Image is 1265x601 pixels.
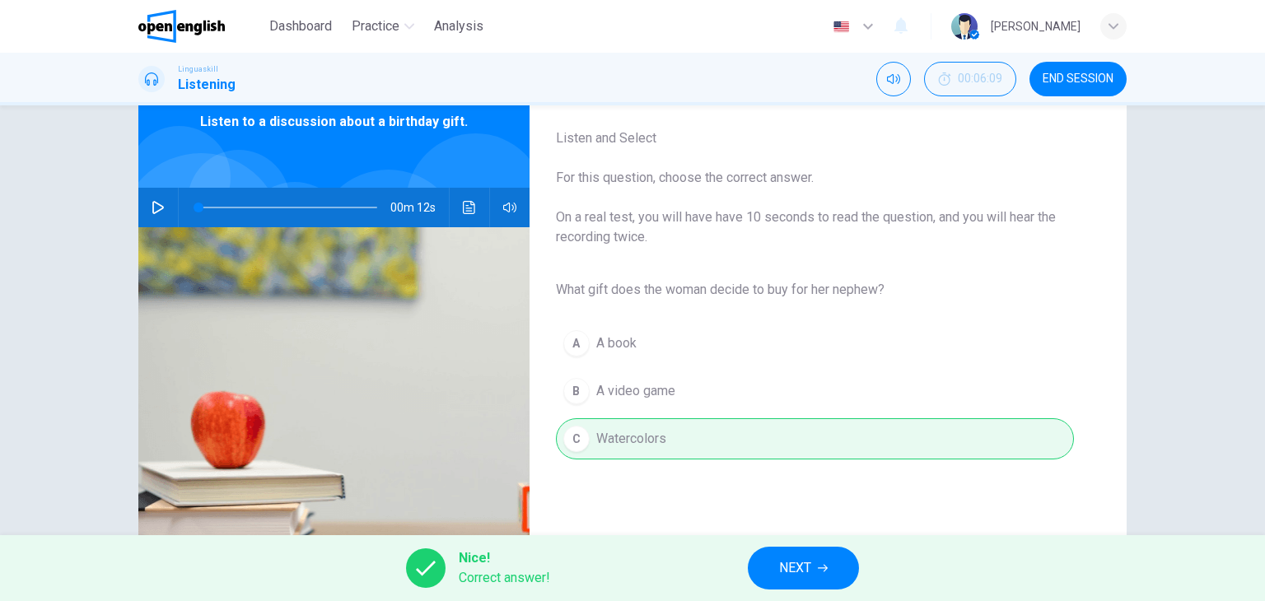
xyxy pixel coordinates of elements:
span: For this question, choose the correct answer. [556,168,1074,188]
button: END SESSION [1029,62,1127,96]
img: OpenEnglish logo [138,10,225,43]
span: Linguaskill [178,63,218,75]
span: Dashboard [269,16,332,36]
span: NEXT [779,557,811,580]
button: NEXT [748,547,859,589]
span: Nice! [459,548,550,568]
span: On a real test, you will have have 10 seconds to read the question, and you will hear the recordi... [556,207,1074,247]
span: Analysis [434,16,483,36]
div: [PERSON_NAME] [991,16,1081,36]
span: 00m 12s [390,188,449,227]
button: Dashboard [263,12,338,41]
a: OpenEnglish logo [138,10,263,43]
h1: Listening [178,75,236,95]
span: 00:06:09 [958,72,1002,86]
img: Profile picture [951,13,978,40]
button: Practice [345,12,421,41]
span: Correct answer! [459,568,550,588]
span: What gift does the woman decide to buy for her nephew? [556,280,1074,300]
div: Hide [924,62,1016,96]
span: Listen and Select [556,128,1074,148]
button: 00:06:09 [924,62,1016,96]
button: Click to see the audio transcription [456,188,483,227]
button: Analysis [427,12,490,41]
img: en [831,21,852,33]
span: Listen to a discussion about a birthday gift. [200,112,468,132]
div: Mute [876,62,911,96]
span: END SESSION [1043,72,1113,86]
span: Practice [352,16,399,36]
